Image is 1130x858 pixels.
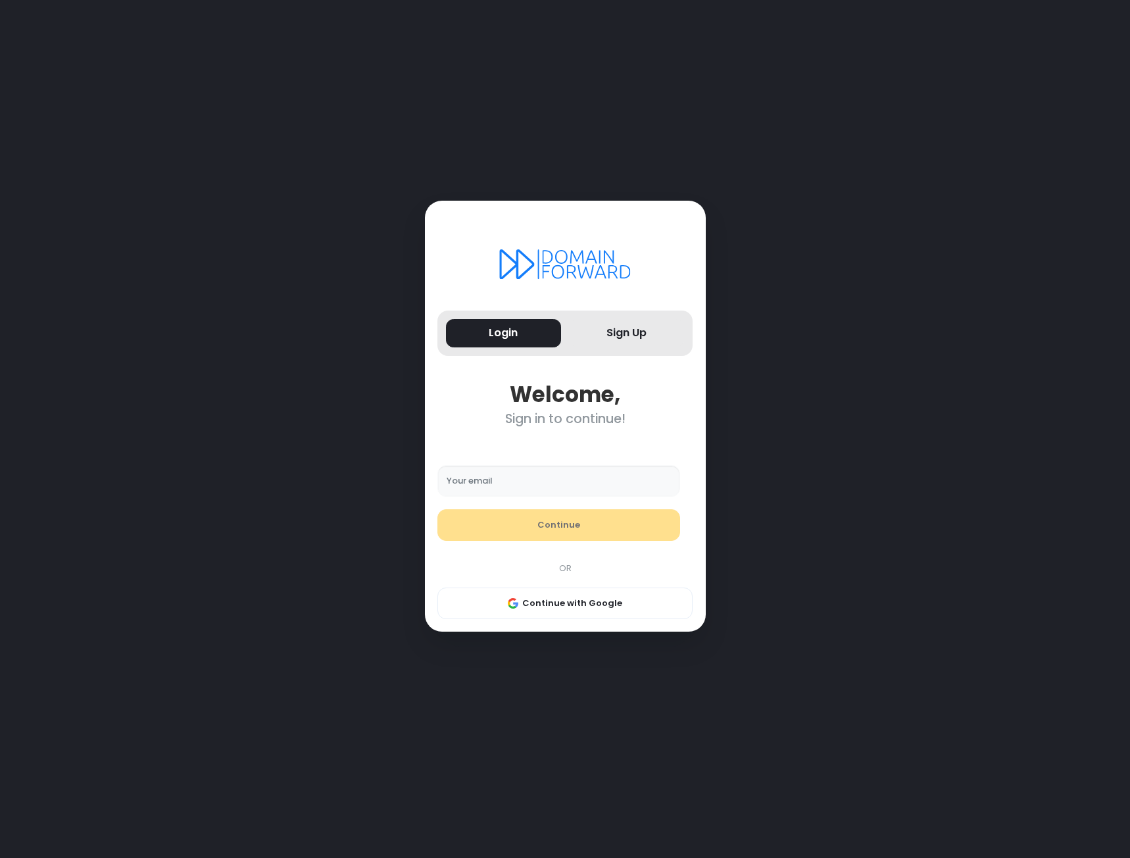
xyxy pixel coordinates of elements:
[437,588,693,619] button: Continue with Google
[570,319,685,347] button: Sign Up
[431,562,699,575] div: OR
[437,382,693,407] div: Welcome,
[446,319,561,347] button: Login
[437,411,693,426] div: Sign in to continue!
